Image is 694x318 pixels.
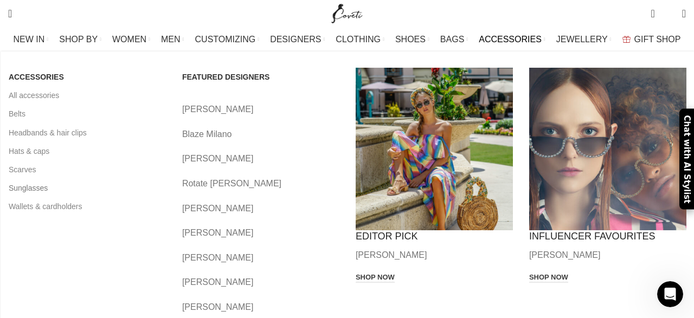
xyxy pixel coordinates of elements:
span: 0 [665,11,673,19]
a: Site logo [329,8,365,17]
h4: EDITOR PICK [356,230,513,243]
iframe: Intercom live chat [657,281,683,307]
span: DESIGNERS [270,34,321,44]
span: NEW IN [14,34,45,44]
a: [PERSON_NAME] [182,300,339,314]
span: 0 [652,5,660,14]
div: My Wishlist [663,3,674,24]
p: [PERSON_NAME] [356,248,513,262]
span: JEWELLERY [556,34,608,44]
a: [PERSON_NAME] [182,102,339,116]
a: All accessories [9,86,166,105]
a: Search [3,3,17,24]
a: 0 [645,3,660,24]
a: JEWELLERY [556,29,612,50]
a: Banner link [356,68,513,230]
span: FEATURED DESIGNERS [182,72,270,82]
a: [PERSON_NAME] [182,251,339,265]
a: [PERSON_NAME] [182,202,339,216]
a: Hats & caps [9,142,166,160]
a: CUSTOMIZING [195,29,260,50]
img: GiftBag [622,36,631,43]
a: DESIGNERS [270,29,325,50]
a: Banner link [529,68,686,230]
span: ACCESSORIES [479,34,542,44]
p: [PERSON_NAME] [529,248,686,262]
a: Sunglasses [9,179,166,197]
a: SHOES [395,29,429,50]
span: MEN [161,34,181,44]
a: WOMEN [112,29,150,50]
a: Shop now [529,273,568,283]
a: Belts [9,105,166,123]
a: Wallets & cardholders [9,197,166,216]
span: BAGS [440,34,464,44]
span: CUSTOMIZING [195,34,256,44]
span: SHOES [395,34,426,44]
a: Scarves [9,160,166,179]
span: ACCESSORIES [9,72,64,82]
span: CLOTHING [336,34,381,44]
a: CLOTHING [336,29,384,50]
a: Rotate [PERSON_NAME] [182,177,339,191]
a: Headbands & hair clips [9,124,166,142]
div: Main navigation [3,29,691,50]
a: BAGS [440,29,468,50]
span: SHOP BY [59,34,98,44]
span: GIFT SHOP [634,34,681,44]
a: [PERSON_NAME] [182,226,339,240]
h4: INFLUENCER FAVOURITES [529,230,686,243]
a: SHOP BY [59,29,101,50]
a: MEN [161,29,184,50]
a: Shop now [356,273,395,283]
a: ACCESSORIES [479,29,545,50]
a: [PERSON_NAME] [182,275,339,289]
span: WOMEN [112,34,146,44]
a: [PERSON_NAME] [182,152,339,166]
a: GIFT SHOP [622,29,681,50]
a: Blaze Milano [182,127,339,141]
a: NEW IN [14,29,49,50]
